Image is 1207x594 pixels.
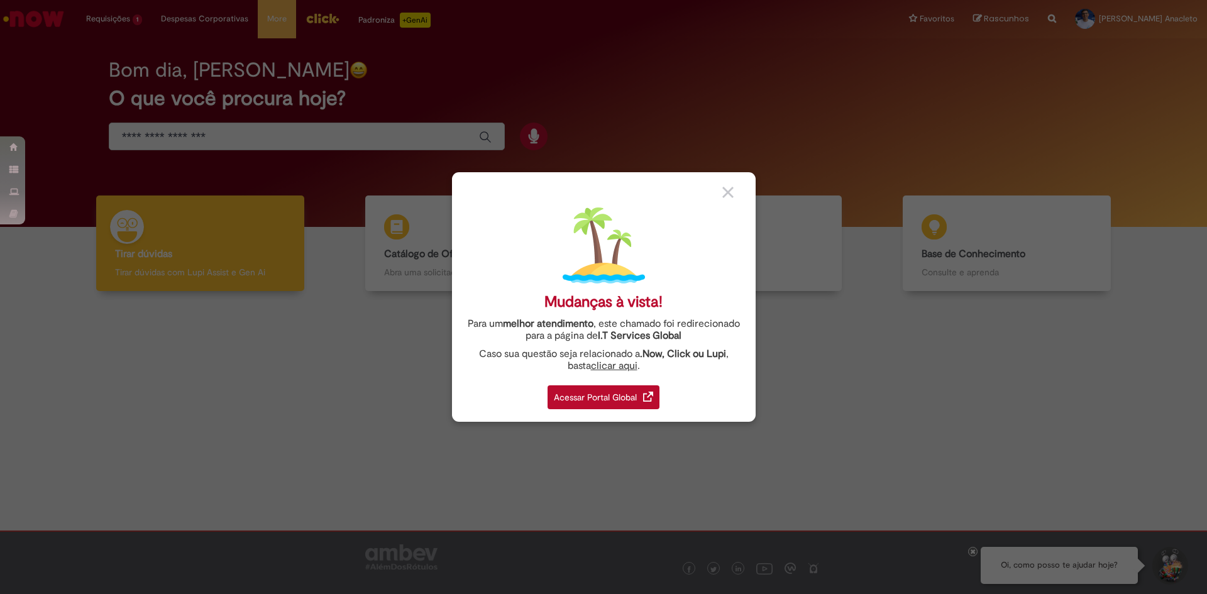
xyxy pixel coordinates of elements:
a: clicar aqui [591,353,637,372]
div: Mudanças à vista! [544,293,663,311]
img: redirect_link.png [643,392,653,402]
div: Caso sua questão seja relacionado a , basta . [461,348,746,372]
a: I.T Services Global [598,322,681,342]
img: close_button_grey.png [722,187,734,198]
strong: .Now, Click ou Lupi [640,348,726,360]
strong: melhor atendimento [503,317,593,330]
div: Para um , este chamado foi redirecionado para a página de [461,318,746,342]
img: island.png [563,204,645,287]
div: Acessar Portal Global [548,385,659,409]
a: Acessar Portal Global [548,378,659,409]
